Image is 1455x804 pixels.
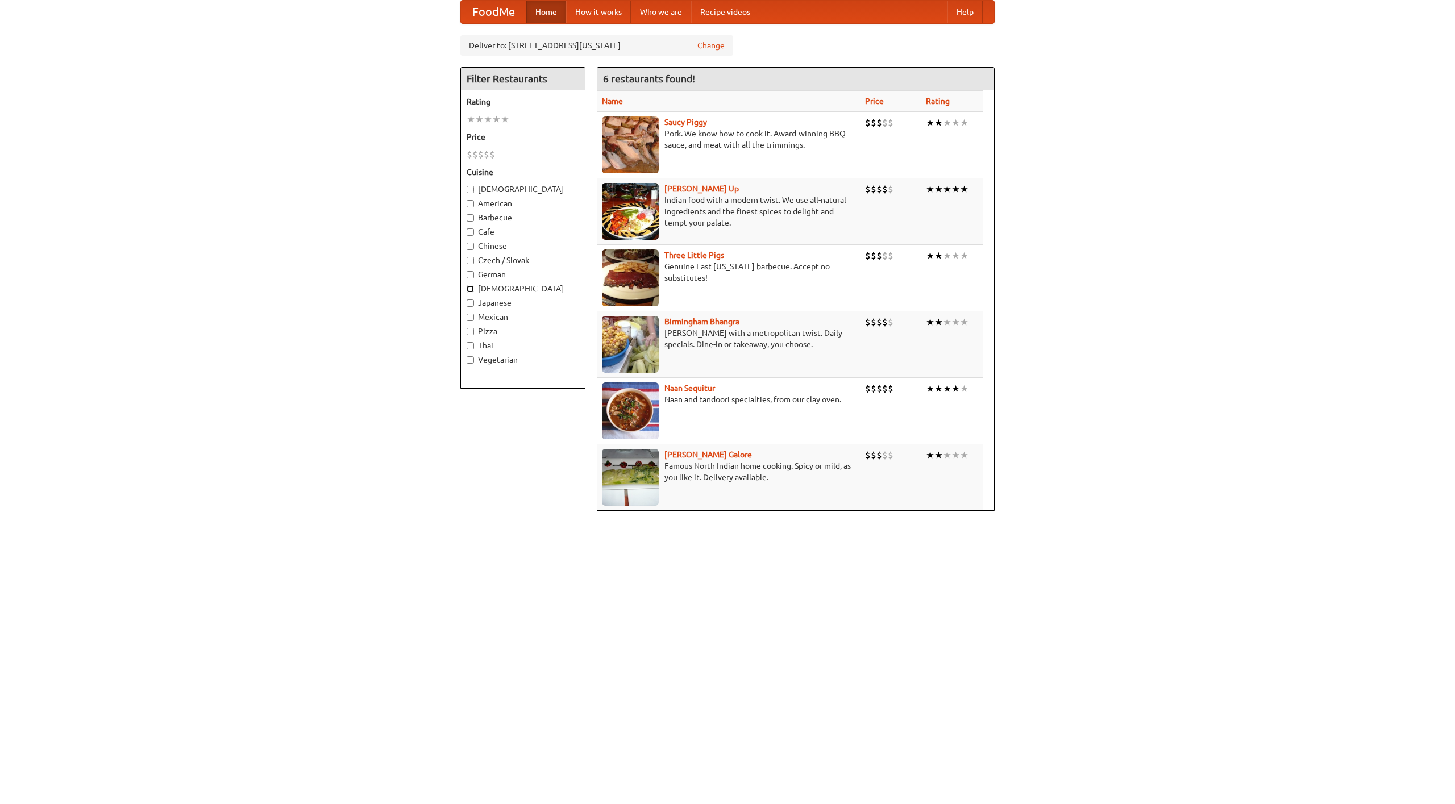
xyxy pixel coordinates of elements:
[602,394,856,405] p: Naan and tandoori specialties, from our clay oven.
[888,382,893,395] li: $
[460,35,733,56] div: Deliver to: [STREET_ADDRESS][US_STATE]
[467,283,579,294] label: [DEMOGRAPHIC_DATA]
[467,354,579,365] label: Vegetarian
[467,186,474,193] input: [DEMOGRAPHIC_DATA]
[871,116,876,129] li: $
[467,240,579,252] label: Chinese
[871,382,876,395] li: $
[934,449,943,461] li: ★
[882,449,888,461] li: $
[882,249,888,262] li: $
[467,226,579,238] label: Cafe
[876,316,882,328] li: $
[960,382,968,395] li: ★
[467,243,474,250] input: Chinese
[489,148,495,161] li: $
[882,316,888,328] li: $
[602,194,856,228] p: Indian food with a modern twist. We use all-natural ingredients and the finest spices to delight ...
[943,449,951,461] li: ★
[934,249,943,262] li: ★
[467,299,474,307] input: Japanese
[947,1,983,23] a: Help
[602,316,659,373] img: bhangra.jpg
[697,40,725,51] a: Change
[876,249,882,262] li: $
[960,316,968,328] li: ★
[467,148,472,161] li: $
[478,148,484,161] li: $
[461,1,526,23] a: FoodMe
[467,326,579,337] label: Pizza
[876,449,882,461] li: $
[467,200,474,207] input: American
[602,261,856,284] p: Genuine East [US_STATE] barbecue. Accept no substitutes!
[943,183,951,195] li: ★
[926,382,934,395] li: ★
[882,382,888,395] li: $
[602,327,856,350] p: [PERSON_NAME] with a metropolitan twist. Daily specials. Dine-in or takeaway, you choose.
[602,449,659,506] img: currygalore.jpg
[664,118,707,127] a: Saucy Piggy
[943,382,951,395] li: ★
[926,249,934,262] li: ★
[467,269,579,280] label: German
[926,316,934,328] li: ★
[876,116,882,129] li: $
[934,183,943,195] li: ★
[876,183,882,195] li: $
[467,297,579,309] label: Japanese
[960,449,968,461] li: ★
[467,212,579,223] label: Barbecue
[467,113,475,126] li: ★
[467,356,474,364] input: Vegetarian
[888,249,893,262] li: $
[943,116,951,129] li: ★
[960,116,968,129] li: ★
[631,1,691,23] a: Who we are
[664,251,724,260] b: Three Little Pigs
[871,183,876,195] li: $
[472,148,478,161] li: $
[882,116,888,129] li: $
[664,184,739,193] a: [PERSON_NAME] Up
[871,316,876,328] li: $
[926,116,934,129] li: ★
[926,449,934,461] li: ★
[888,316,893,328] li: $
[951,249,960,262] li: ★
[467,131,579,143] h5: Price
[865,116,871,129] li: $
[865,183,871,195] li: $
[603,73,695,84] ng-pluralize: 6 restaurants found!
[943,316,951,328] li: ★
[951,382,960,395] li: ★
[484,113,492,126] li: ★
[865,97,884,106] a: Price
[467,342,474,349] input: Thai
[882,183,888,195] li: $
[664,450,752,459] b: [PERSON_NAME] Galore
[467,257,474,264] input: Czech / Slovak
[602,128,856,151] p: Pork. We know how to cook it. Award-winning BBQ sauce, and meat with all the trimmings.
[602,97,623,106] a: Name
[664,317,739,326] a: Birmingham Bhangra
[691,1,759,23] a: Recipe videos
[934,116,943,129] li: ★
[602,116,659,173] img: saucy.jpg
[865,449,871,461] li: $
[467,198,579,209] label: American
[934,316,943,328] li: ★
[501,113,509,126] li: ★
[461,68,585,90] h4: Filter Restaurants
[467,285,474,293] input: [DEMOGRAPHIC_DATA]
[602,249,659,306] img: littlepigs.jpg
[467,271,474,278] input: German
[602,183,659,240] img: curryup.jpg
[888,449,893,461] li: $
[566,1,631,23] a: How it works
[865,249,871,262] li: $
[467,184,579,195] label: [DEMOGRAPHIC_DATA]
[484,148,489,161] li: $
[467,311,579,323] label: Mexican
